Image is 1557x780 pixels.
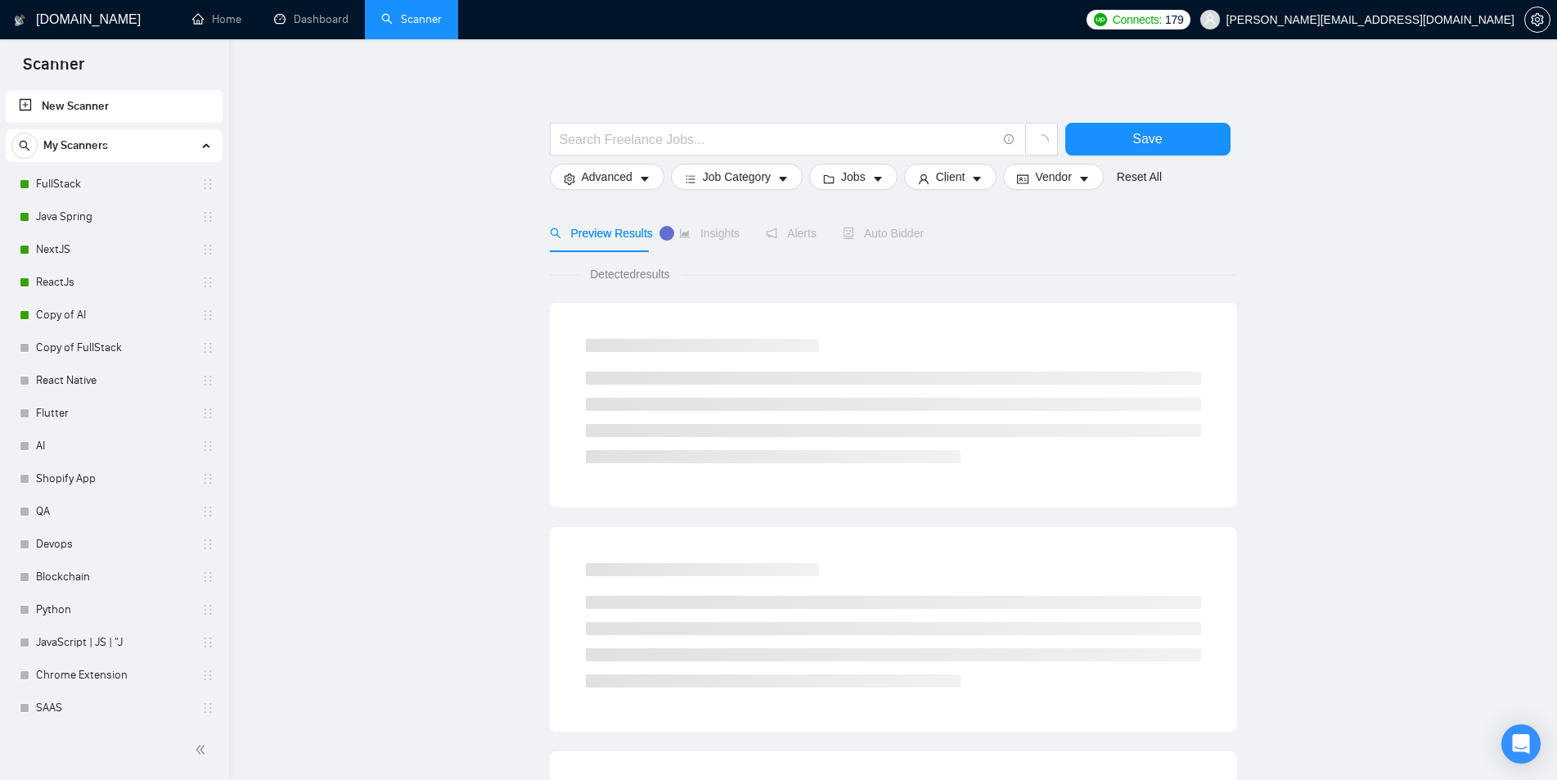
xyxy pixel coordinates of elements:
[766,228,777,239] span: notification
[201,407,214,420] span: holder
[843,228,854,239] span: robot
[36,299,191,331] a: Copy of AI
[201,603,214,616] span: holder
[1003,164,1103,190] button: idcardVendorcaret-down
[777,173,789,185] span: caret-down
[582,168,632,186] span: Advanced
[671,164,803,190] button: barsJob Categorycaret-down
[578,265,681,283] span: Detected results
[1204,14,1216,25] span: user
[36,659,191,692] a: Chrome Extension
[12,140,37,151] span: search
[1004,134,1015,145] span: info-circle
[201,538,214,551] span: holder
[679,228,691,239] span: area-chart
[809,164,898,190] button: folderJobscaret-down
[36,593,191,626] a: Python
[36,266,191,299] a: ReactJs
[1117,168,1162,186] a: Reset All
[1165,11,1183,29] span: 179
[36,364,191,397] a: React Native
[564,173,575,185] span: setting
[201,440,214,453] span: holder
[936,168,965,186] span: Client
[19,90,209,123] a: New Scanner
[1078,173,1090,185] span: caret-down
[192,12,241,26] a: homeHome
[10,52,97,87] span: Scanner
[36,561,191,593] a: Blockchain
[36,430,191,462] a: AI
[6,90,223,123] li: New Scanner
[823,173,835,185] span: folder
[201,374,214,387] span: holder
[201,276,214,289] span: holder
[201,472,214,485] span: holder
[201,570,214,584] span: holder
[841,168,866,186] span: Jobs
[550,228,561,239] span: search
[904,164,997,190] button: userClientcaret-down
[872,173,884,185] span: caret-down
[766,227,817,240] span: Alerts
[1501,724,1541,764] div: Open Intercom Messenger
[201,636,214,649] span: holder
[36,462,191,495] a: Shopify App
[36,168,191,201] a: FullStack
[1035,168,1071,186] span: Vendor
[918,173,929,185] span: user
[1065,123,1231,156] button: Save
[201,243,214,256] span: holder
[1034,134,1049,149] span: loading
[1113,11,1162,29] span: Connects:
[201,210,214,223] span: holder
[843,227,924,240] span: Auto Bidder
[381,12,442,26] a: searchScanner
[36,626,191,659] a: JavaScript | JS | "J
[36,692,191,724] a: SAAS
[36,495,191,528] a: QA
[36,528,191,561] a: Devops
[1525,13,1550,26] span: setting
[679,227,740,240] span: Insights
[1132,128,1162,149] span: Save
[685,173,696,185] span: bars
[560,129,997,150] input: Search Freelance Jobs...
[195,742,211,758] span: double-left
[201,701,214,715] span: holder
[201,341,214,354] span: holder
[43,129,108,162] span: My Scanners
[14,7,25,34] img: logo
[201,178,214,191] span: holder
[1524,13,1550,26] a: setting
[550,227,653,240] span: Preview Results
[639,173,650,185] span: caret-down
[550,164,664,190] button: settingAdvancedcaret-down
[1017,173,1028,185] span: idcard
[36,233,191,266] a: NextJS
[201,309,214,322] span: holder
[274,12,349,26] a: dashboardDashboard
[36,331,191,364] a: Copy of FullStack
[11,133,38,159] button: search
[1094,13,1107,26] img: upwork-logo.png
[36,201,191,233] a: Java Spring
[1524,7,1550,33] button: setting
[971,173,983,185] span: caret-down
[703,168,771,186] span: Job Category
[201,669,214,682] span: holder
[36,397,191,430] a: Flutter
[659,226,674,241] div: Tooltip anchor
[201,505,214,518] span: holder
